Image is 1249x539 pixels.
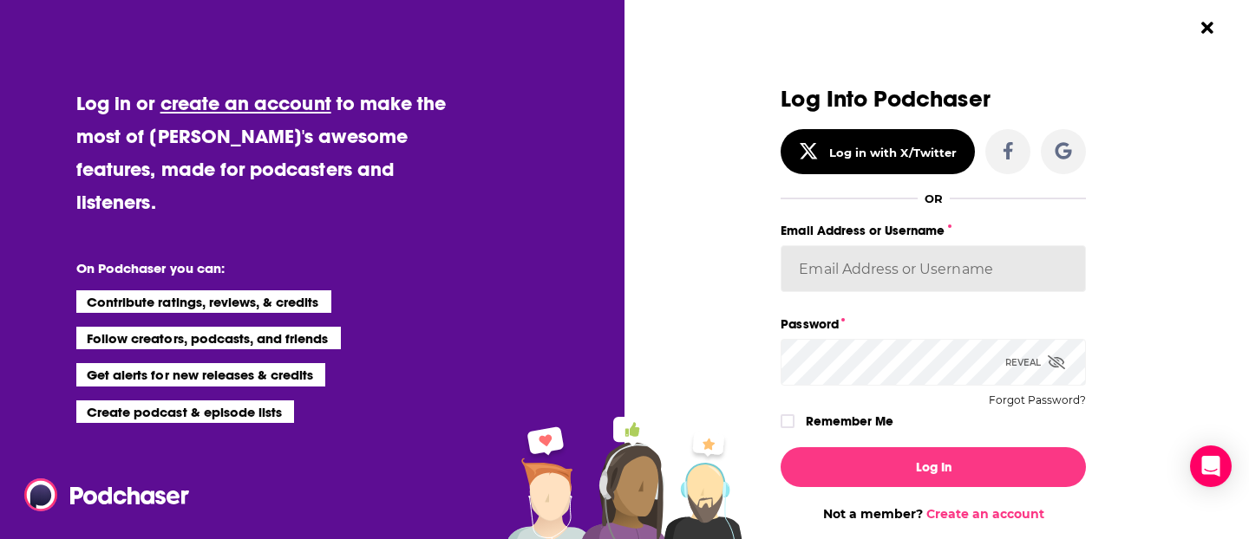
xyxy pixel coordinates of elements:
[24,478,177,511] a: Podchaser - Follow, Share and Rate Podcasts
[781,313,1086,335] label: Password
[76,327,341,349] li: Follow creators, podcasts, and friends
[1191,11,1224,44] button: Close Button
[781,87,1086,112] h3: Log Into Podchaser
[925,192,943,205] div: OR
[829,146,957,159] div: Log in with X/Twitter
[1190,445,1232,487] div: Open Intercom Messenger
[781,219,1086,242] label: Email Address or Username
[806,410,893,432] label: Remember Me
[76,290,331,313] li: Contribute ratings, reviews, & credits
[1005,339,1065,386] div: Reveal
[989,394,1086,406] button: Forgot Password?
[781,506,1086,522] div: Not a member?
[781,447,1086,487] button: Log In
[76,363,325,386] li: Get alerts for new releases & credits
[781,129,975,174] button: Log in with X/Twitter
[160,91,331,115] a: create an account
[76,400,294,423] li: Create podcast & episode lists
[926,506,1044,522] a: Create an account
[76,260,423,276] li: On Podchaser you can:
[24,478,191,511] img: Podchaser - Follow, Share and Rate Podcasts
[781,245,1086,292] input: Email Address or Username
